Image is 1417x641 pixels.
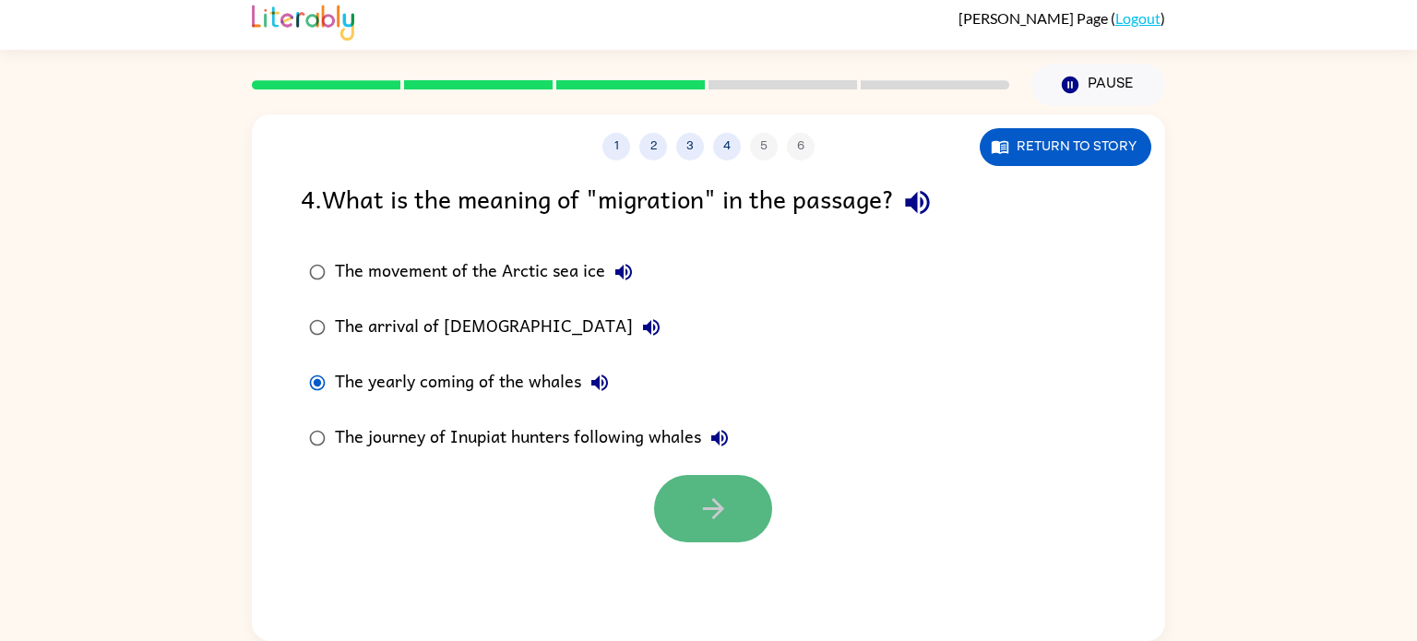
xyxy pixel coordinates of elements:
button: Pause [1031,64,1165,106]
button: 4 [713,133,741,160]
div: 4 . What is the meaning of "migration" in the passage? [301,179,1116,226]
div: ( ) [959,9,1165,27]
div: The journey of Inupiat hunters following whales [335,420,738,457]
a: Logout [1115,9,1161,27]
button: Return to story [980,128,1151,166]
div: The yearly coming of the whales [335,364,618,401]
span: [PERSON_NAME] Page [959,9,1111,27]
button: The arrival of [DEMOGRAPHIC_DATA] [633,309,670,346]
div: The movement of the Arctic sea ice [335,254,642,291]
button: The yearly coming of the whales [581,364,618,401]
button: 3 [676,133,704,160]
button: The movement of the Arctic sea ice [605,254,642,291]
div: The arrival of [DEMOGRAPHIC_DATA] [335,309,670,346]
button: The journey of Inupiat hunters following whales [701,420,738,457]
button: 2 [639,133,667,160]
button: 1 [602,133,630,160]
